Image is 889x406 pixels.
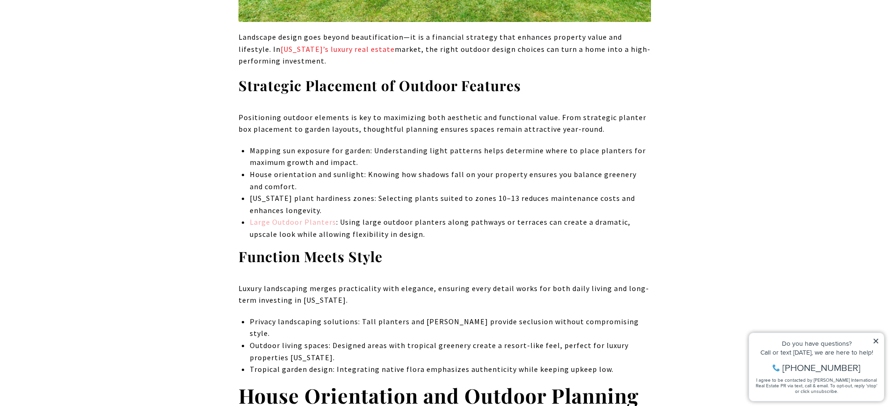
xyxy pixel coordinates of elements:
strong: Function Meets Style [239,247,383,266]
a: Puerto Rico’s luxury real estate - open in a new tab [281,44,395,54]
div: Do you have questions? [10,21,135,28]
li: [US_STATE] plant hardiness zones: Selecting plants suited to zones 10–13 reduces maintenance cost... [250,192,650,216]
li: Mapping sun exposure for garden: Understanding light patterns helps determine where to place plan... [250,145,650,169]
span: I agree to be contacted by [PERSON_NAME] International Real Estate PR via text, call & email. To ... [12,57,133,75]
span: [PHONE_NUMBER] [38,44,116,53]
p: Landscape design goes beyond beautification—it is a financial strategy that enhances property val... [239,31,651,67]
li: : Using large outdoor planters along pathways or terraces can create a dramatic, upscale look whi... [250,216,650,240]
a: Large Outdoor Planters [250,217,336,227]
div: Call or text [DATE], we are here to help! [10,30,135,36]
li: Outdoor living spaces: Designed areas with tropical greenery create a resort-like feel, perfect f... [250,340,650,363]
li: House orientation and sunlight: Knowing how shadows fall on your property ensures you balance gre... [250,169,650,192]
p: Luxury landscaping merges practicality with elegance, ensuring every detail works for both daily ... [239,283,651,306]
li: Tropical garden design: Integrating native flora emphasizes authenticity while keeping upkeep low. [250,363,650,376]
p: Positioning outdoor elements is key to maximizing both aesthetic and functional value. From strat... [239,112,651,135]
strong: Strategic Placement of Outdoor Features [239,76,521,95]
li: Privacy landscaping solutions: Tall planters and [PERSON_NAME] provide seclusion without compromi... [250,316,650,340]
